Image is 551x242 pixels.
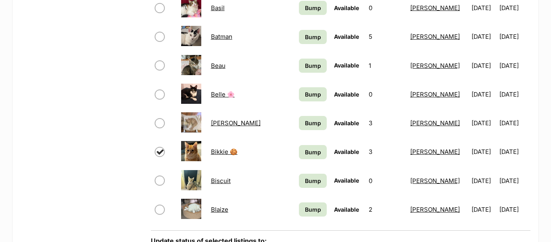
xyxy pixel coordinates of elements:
a: [PERSON_NAME] [410,62,460,69]
span: Available [334,177,359,184]
span: Bump [305,177,321,185]
td: 3 [365,109,406,137]
span: Available [334,91,359,98]
td: [DATE] [468,109,499,137]
span: Bump [305,205,321,214]
td: 0 [365,167,406,195]
span: Bump [305,90,321,99]
a: [PERSON_NAME] [410,206,460,213]
span: Bump [305,148,321,156]
td: [DATE] [468,80,499,108]
a: [PERSON_NAME] [410,148,460,156]
span: Available [334,62,359,69]
a: [PERSON_NAME] [211,119,261,127]
a: Bump [299,145,326,159]
a: Bump [299,30,326,44]
a: [PERSON_NAME] [410,90,460,98]
a: Batman [211,33,232,40]
a: Basil [211,4,225,12]
span: Bump [305,61,321,70]
a: Bump [299,202,326,217]
a: Bump [299,1,326,15]
td: 2 [365,196,406,223]
td: [DATE] [499,23,530,51]
a: [PERSON_NAME] [410,33,460,40]
td: [DATE] [468,167,499,195]
a: [PERSON_NAME] [410,177,460,185]
td: 0 [365,80,406,108]
td: [DATE] [499,196,530,223]
span: Available [334,148,359,155]
a: Bump [299,116,326,130]
span: Bump [305,4,321,12]
span: Available [334,206,359,213]
span: Available [334,33,359,40]
td: [DATE] [468,138,499,166]
a: Bump [299,59,326,73]
td: [DATE] [499,138,530,166]
td: [DATE] [468,196,499,223]
span: Available [334,4,359,11]
a: Beau [211,62,225,69]
a: Blaize [211,206,228,213]
a: [PERSON_NAME] [410,119,460,127]
td: [DATE] [499,80,530,108]
span: Bump [305,119,321,127]
td: [DATE] [499,52,530,80]
td: [DATE] [499,109,530,137]
td: 1 [365,52,406,80]
td: [DATE] [499,167,530,195]
td: 5 [365,23,406,51]
span: Bump [305,33,321,41]
a: Bump [299,174,326,188]
td: [DATE] [468,52,499,80]
span: Available [334,120,359,126]
a: Bikkie 🍪 [211,148,238,156]
td: 3 [365,138,406,166]
a: Belle 🌸 [211,90,235,98]
td: [DATE] [468,23,499,51]
a: Bump [299,87,326,101]
a: Biscuit [211,177,231,185]
a: [PERSON_NAME] [410,4,460,12]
